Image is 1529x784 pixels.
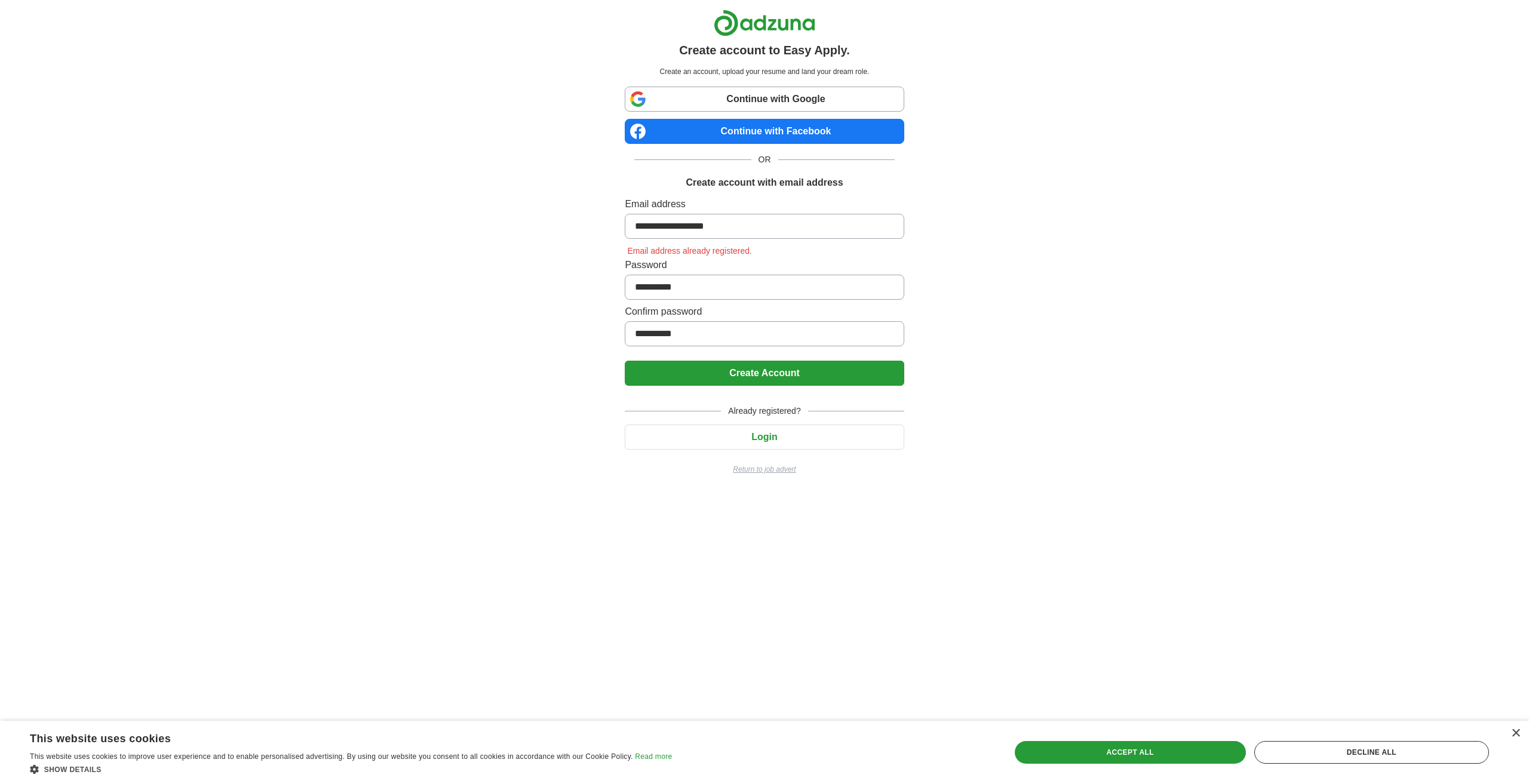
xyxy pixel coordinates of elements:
div: Close [1511,729,1520,738]
a: Continue with Facebook [625,119,904,144]
div: Accept all [1015,741,1246,764]
span: This website uses cookies to improve user experience and to enable personalised advertising. By u... [30,752,633,761]
span: Email address already registered. [625,246,754,256]
img: Adzuna logo [714,10,815,36]
div: Show details [30,763,672,775]
a: Continue with Google [625,87,904,112]
span: OR [751,153,778,166]
button: Login [625,425,904,450]
label: Email address [625,197,904,211]
a: Login [625,432,904,442]
span: Show details [44,765,102,774]
label: Confirm password [625,305,904,319]
p: Create an account, upload your resume and land your dream role. [627,66,901,77]
button: Create Account [625,361,904,386]
div: This website uses cookies [30,728,642,746]
a: Read more, opens a new window [635,752,672,761]
h1: Create account with email address [686,176,843,190]
h1: Create account to Easy Apply. [679,41,850,59]
span: Already registered? [721,405,808,417]
div: Decline all [1254,741,1489,764]
a: Return to job advert [625,464,904,475]
label: Password [625,258,904,272]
